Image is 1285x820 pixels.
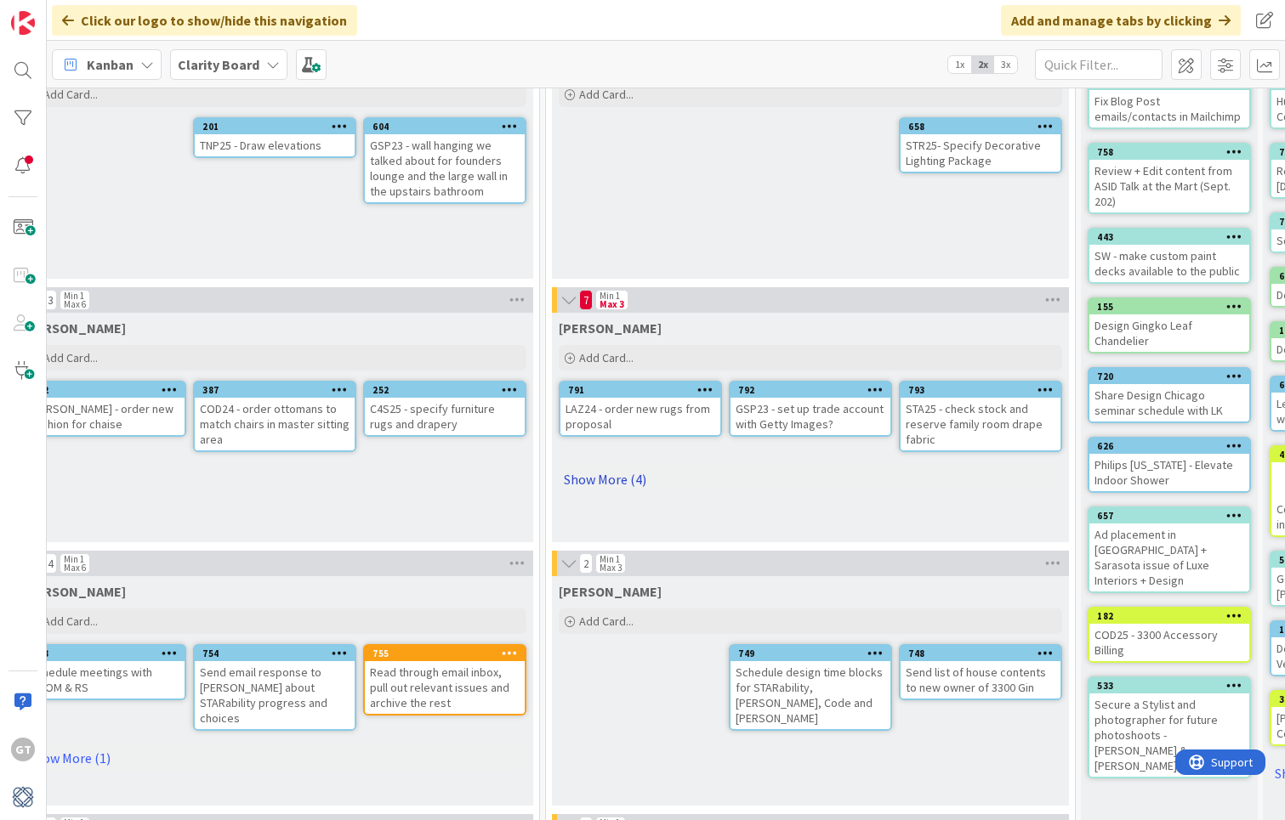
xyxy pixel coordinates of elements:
div: 754 [202,648,355,659]
div: 749Schedule design time blocks for STARability, [PERSON_NAME], Code and [PERSON_NAME] [731,646,890,729]
div: 720 [1089,369,1249,384]
div: Schedule meetings with MKOM & RS [25,661,185,698]
div: 754Send email response to [PERSON_NAME] about STARability progress and choices [195,646,355,729]
div: Schedule design time blocks for STARability, [PERSON_NAME], Code and [PERSON_NAME] [731,661,890,729]
div: 201TNP25 - Draw elevations [195,119,355,156]
div: 791 [560,382,720,398]
div: 791 [568,384,720,396]
div: 443 [1089,229,1249,245]
a: Show More (1) [23,744,526,772]
span: Add Card... [579,350,634,365]
span: 4 [43,553,57,574]
span: Lisa T. [23,320,126,336]
div: Click our logo to show/hide this navigation [52,5,357,36]
div: 657 [1089,508,1249,523]
div: 533 [1089,678,1249,693]
div: 604GSP23 - wall hanging we talked about for founders lounge and the large wall in the upstairs ba... [365,119,525,202]
div: 387 [195,382,355,398]
span: Add Card... [43,87,98,102]
div: 758 [1097,146,1249,158]
div: STA25 - check stock and reserve family room drape fabric [901,398,1060,450]
div: 252 [372,384,525,396]
div: 443 [1097,231,1249,243]
div: Add and manage tabs by clicking [1001,5,1241,36]
div: Read through email inbox, pull out relevant issues and archive the rest [365,661,525,714]
div: Secure a Stylist and photographer for future photoshoots - [PERSON_NAME] & [PERSON_NAME] [1089,693,1249,777]
span: Add Card... [579,614,634,629]
div: 387 [202,384,355,396]
div: 753Schedule meetings with MKOM & RS [25,646,185,698]
div: Max 6 [64,300,86,308]
div: 753 [25,646,185,661]
div: 742 [32,384,185,396]
div: [PERSON_NAME] - order new cushion for chaise [25,398,185,435]
div: 758Review + Edit content from ASID Talk at the Mart (Sept. 202) [1089,144,1249,212]
div: 626 [1089,438,1249,454]
div: 182COD25 - 3300 Accessory Billing [1089,608,1249,661]
div: 626 [1097,440,1249,452]
div: 792 [731,382,890,398]
span: 2x [971,56,994,73]
div: Review + Edit content from ASID Talk at the Mart (Sept. 202) [1089,160,1249,212]
div: 657Ad placement in [GEOGRAPHIC_DATA] + Sarasota issue of Luxe Interiors + Design [1089,508,1249,591]
div: Min 1 [64,291,84,300]
div: LAZ24 - order new rugs from proposal [560,398,720,435]
div: 793STA25 - check stock and reserve family room drape fabric [901,382,1060,450]
div: SW - make custom paint decks available to the public [1089,245,1249,282]
a: Show More (4) [559,466,1062,493]
div: 749 [731,646,890,661]
div: 252 [365,382,525,398]
span: Support [36,3,77,23]
div: 155 [1089,299,1249,314]
div: 753 [32,648,185,659]
span: Lisa K. [23,583,126,600]
div: 742 [25,382,185,398]
div: 720Share Design Chicago seminar schedule with LK [1089,369,1249,421]
div: 658 [908,121,1060,133]
div: Send list of house contents to new owner of 3300 Gin [901,661,1060,698]
img: Visit kanbanzone.com [11,11,35,35]
div: 155Design Gingko Leaf Chandelier [1089,299,1249,352]
div: Send email response to [PERSON_NAME] about STARability progress and choices [195,661,355,729]
span: Add Card... [579,87,634,102]
span: Add Card... [43,350,98,365]
div: COD25 - 3300 Accessory Billing [1089,624,1249,661]
div: 201 [195,119,355,134]
div: C4S25 - specify furniture rugs and drapery [365,398,525,435]
div: 742[PERSON_NAME] - order new cushion for chaise [25,382,185,435]
div: Min 1 [600,555,620,563]
div: 626Philips [US_STATE] - Elevate Indoor Shower [1089,438,1249,491]
div: 658STR25- Specify Decorative Lighting Package [901,119,1060,172]
div: STR25- Specify Decorative Lighting Package [901,134,1060,172]
div: 748 [908,648,1060,659]
div: 252C4S25 - specify furniture rugs and drapery [365,382,525,435]
div: 443SW - make custom paint decks available to the public [1089,229,1249,282]
img: avatar [11,785,35,809]
div: Philips [US_STATE] - Elevate Indoor Shower [1089,454,1249,491]
div: Fix Blog Post emails/contacts in Mailchimp [1089,90,1249,127]
div: TNP25 - Draw elevations [195,134,355,156]
span: 3 [43,290,57,310]
div: COD24 - order ottomans to match chairs in master sitting area [195,398,355,450]
div: 155 [1097,301,1249,313]
div: Max 3 [600,563,622,572]
div: Ad placement in [GEOGRAPHIC_DATA] + Sarasota issue of Luxe Interiors + Design [1089,523,1249,591]
div: 755 [365,646,525,661]
div: 658 [901,119,1060,134]
span: 1x [948,56,971,73]
div: Max 3 [600,300,624,308]
span: Kanban [87,54,134,75]
div: 748 [901,646,1060,661]
span: 7 [579,290,593,310]
input: Quick Filter... [1035,49,1163,80]
div: 387COD24 - order ottomans to match chairs in master sitting area [195,382,355,450]
div: GSP23 - wall hanging we talked about for founders lounge and the large wall in the upstairs bathroom [365,134,525,202]
div: 201 [202,121,355,133]
div: Design Gingko Leaf Chandelier [1089,314,1249,352]
div: Min 1 [64,555,84,563]
div: 793 [901,382,1060,398]
div: 791LAZ24 - order new rugs from proposal [560,382,720,435]
div: 182 [1089,608,1249,624]
div: 755 [372,648,525,659]
div: 657 [1097,510,1249,522]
